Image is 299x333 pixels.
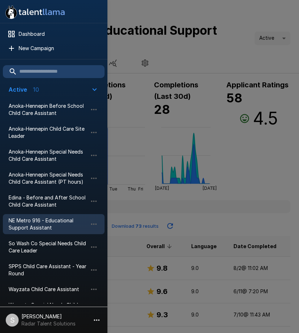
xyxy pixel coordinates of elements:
[9,217,87,231] span: NE Metro 916 - Educational Support Assistant
[33,85,39,94] p: 10
[9,263,87,277] span: SPPS Child Care Assistant - Year Round
[3,100,105,120] div: Anoka-Hennepin Before School Child Care Assistant
[9,125,87,140] span: Anoka-Hennepin Child Care Site Leader
[19,30,99,38] span: Dashboard
[3,260,105,280] div: SPPS Child Care Assistant - Year Round
[3,214,105,234] div: NE Metro 916 - Educational Support Assistant
[9,171,87,185] span: Anoka-Hennepin Special Needs Child Care Assistant (PT hours)
[9,85,27,94] p: Active
[9,194,87,208] span: Edina - Before and After School Child Care Assistant
[6,314,19,327] div: S
[3,122,105,143] div: Anoka-Hennepin Child Care Site Leader
[9,148,87,163] span: Anoka-Hennepin Special Needs Child Care Assistant
[9,286,87,293] span: Wayzata Child Care Assistant
[3,299,105,319] div: Wayzata Special Needs Child Care Assistant
[21,320,76,327] p: Radar Talent Solutions
[3,283,105,296] div: Wayzata Child Care Assistant
[3,237,105,257] div: So Wash Co Special Needs Child Care Leader
[3,28,105,40] div: Dashboard
[3,191,105,211] div: Edina - Before and After School Child Care Assistant
[9,102,87,117] span: Anoka-Hennepin Before School Child Care Assistant
[3,81,105,98] button: Active10
[9,240,87,254] span: So Wash Co Special Needs Child Care Leader
[3,145,105,165] div: Anoka-Hennepin Special Needs Child Care Assistant
[3,42,105,55] div: New Campaign
[19,45,99,52] span: New Campaign
[3,168,105,188] div: Anoka-Hennepin Special Needs Child Care Assistant (PT hours)
[21,313,76,320] p: [PERSON_NAME]
[9,301,87,316] span: Wayzata Special Needs Child Care Assistant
